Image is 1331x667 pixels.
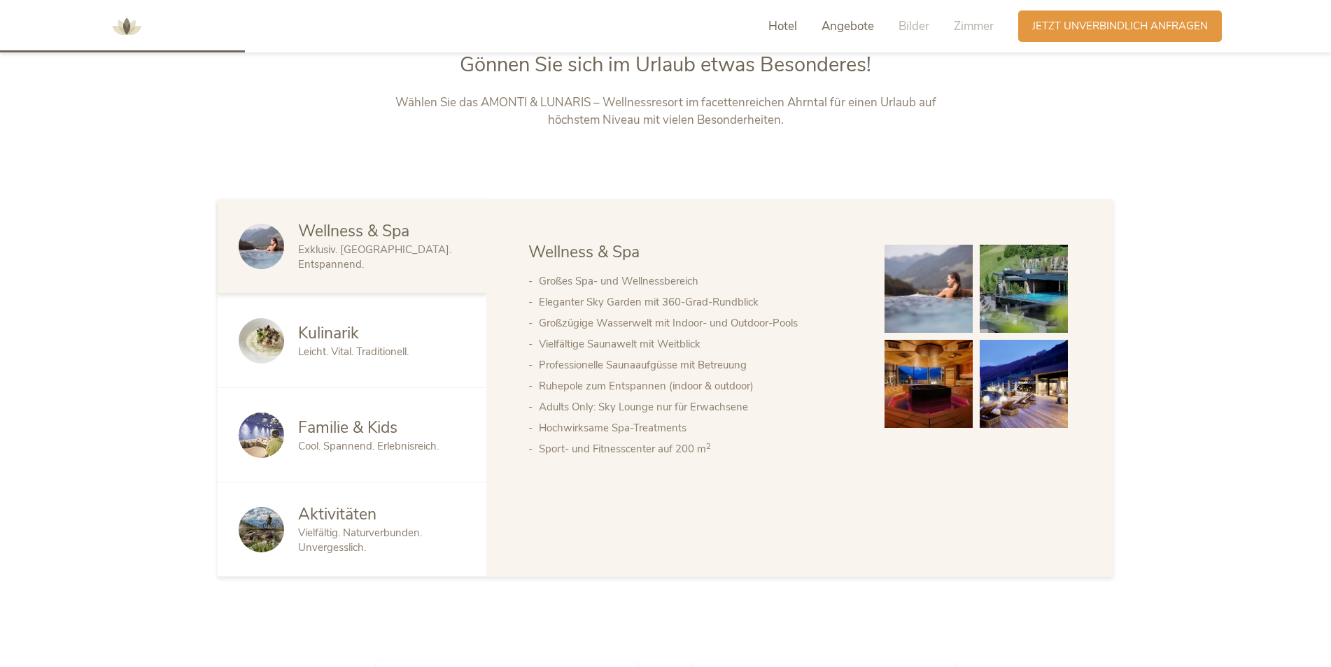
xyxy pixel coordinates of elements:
span: Wellness & Spa [528,241,640,263]
span: Hotel [768,18,797,34]
span: Kulinarik [298,322,359,344]
li: Adults Only: Sky Lounge nur für Erwachsene [539,396,857,417]
span: Exklusiv. [GEOGRAPHIC_DATA]. Entspannend. [298,243,451,271]
span: Gönnen Sie sich im Urlaub etwas Besonderes! [460,51,871,78]
li: Großzügige Wasserwelt mit Indoor- und Outdoor-Pools [539,313,857,333]
li: Hochwirksame Spa-Treatments [539,417,857,438]
span: Bilder [899,18,929,34]
li: Sport- und Fitnesscenter auf 200 m [539,438,857,459]
p: Wählen Sie das AMONTI & LUNARIS – Wellnessresort im facettenreichen Ahrntal für einen Urlaub auf ... [374,94,958,129]
li: Großes Spa- und Wellnessbereich [539,271,857,292]
span: Jetzt unverbindlich anfragen [1032,19,1208,34]
span: Zimmer [954,18,994,34]
span: Angebote [822,18,874,34]
span: Wellness & Spa [298,220,409,242]
span: Leicht. Vital. Traditionell. [298,345,409,359]
sup: 2 [706,441,711,452]
span: Vielfältig. Naturverbunden. Unvergesslich. [298,526,422,554]
li: Ruhepole zum Entspannen (indoor & outdoor) [539,375,857,396]
img: AMONTI & LUNARIS Wellnessresort [106,6,148,48]
span: Cool. Spannend. Erlebnisreich. [298,439,439,453]
li: Eleganter Sky Garden mit 360-Grad-Rundblick [539,292,857,313]
li: Vielfältige Saunawelt mit Weitblick [539,333,857,354]
span: Familie & Kids [298,417,397,438]
span: Aktivitäten [298,503,376,525]
li: Professionelle Saunaaufgüsse mit Betreuung [539,354,857,375]
a: AMONTI & LUNARIS Wellnessresort [106,21,148,31]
